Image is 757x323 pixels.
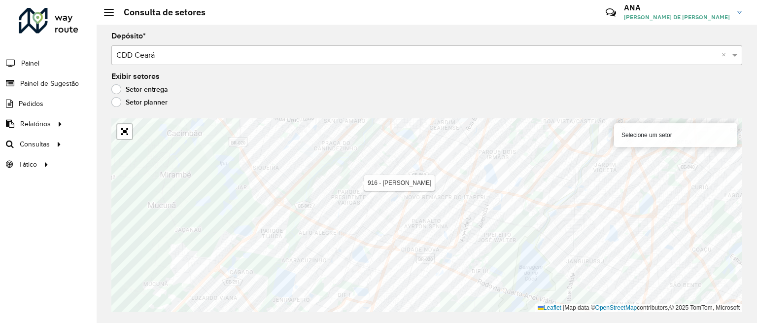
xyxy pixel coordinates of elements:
h3: ANA [624,3,730,12]
div: Selecione um setor [614,123,737,147]
span: Painel de Sugestão [20,78,79,89]
span: Clear all [722,49,730,61]
a: Abrir mapa em tela cheia [117,124,132,139]
a: Leaflet [538,304,561,311]
a: Contato Rápido [600,2,621,23]
div: Map data © contributors,© 2025 TomTom, Microsoft [535,304,742,312]
span: | [563,304,564,311]
label: Setor planner [111,97,168,107]
span: Pedidos [19,99,43,109]
label: Exibir setores [111,71,160,82]
span: Tático [19,159,37,170]
h2: Consulta de setores [114,7,206,18]
a: OpenStreetMap [595,304,637,311]
span: [PERSON_NAME] DE [PERSON_NAME] [624,13,730,22]
span: Relatórios [20,119,51,129]
label: Setor entrega [111,84,168,94]
span: Painel [21,58,39,69]
label: Depósito [111,30,146,42]
span: Consultas [20,139,50,149]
